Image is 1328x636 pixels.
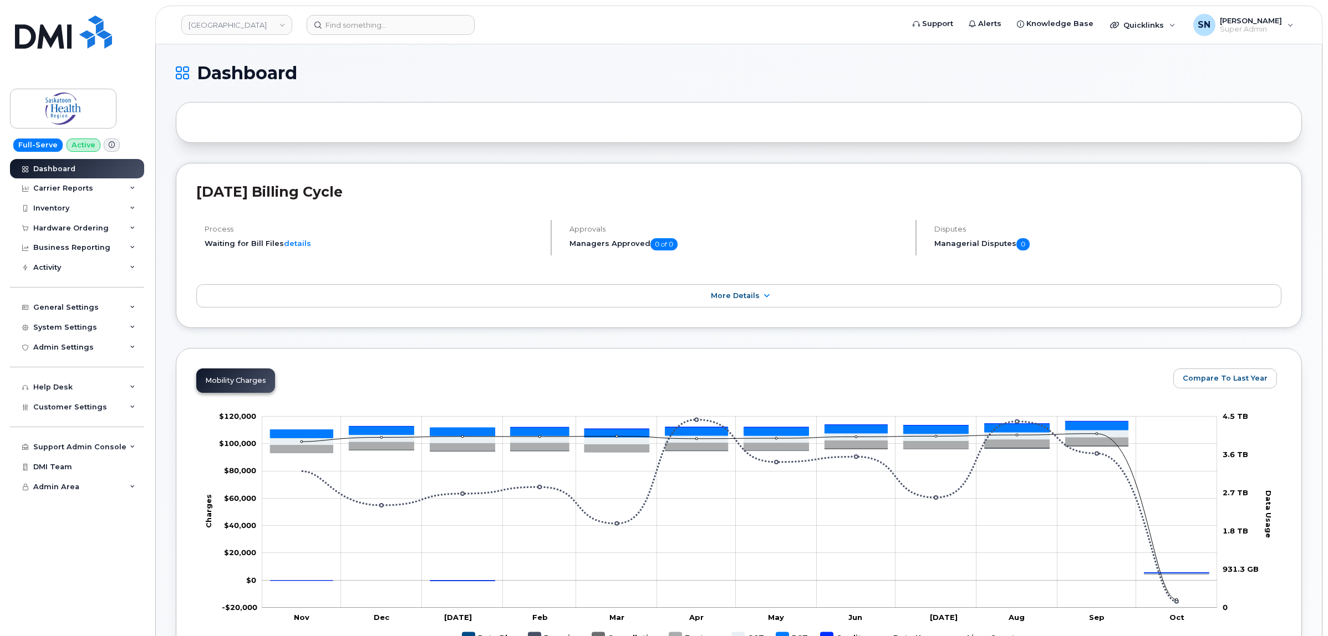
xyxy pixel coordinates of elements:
tspan: Data Usage [1265,490,1274,537]
tspan: $40,000 [224,521,256,530]
tspan: Jun [849,613,863,622]
tspan: [DATE] [445,613,472,622]
tspan: 4.5 TB [1223,412,1248,420]
tspan: $120,000 [219,412,256,420]
tspan: May [769,613,785,622]
h2: [DATE] Billing Cycle [196,183,1281,200]
h4: Approvals [569,225,906,233]
h4: Process [205,225,541,233]
g: $0 [224,494,256,502]
tspan: 0 [1223,603,1228,612]
span: More Details [711,291,760,300]
g: $0 [224,466,256,475]
a: details [284,239,311,248]
g: $0 [219,439,256,448]
tspan: $100,000 [219,439,256,448]
tspan: 931.3 GB [1223,565,1259,573]
h5: Managers Approved [569,238,906,250]
span: Compare To Last Year [1183,373,1268,383]
span: 0 of 0 [650,238,678,250]
button: Compare To Last Year [1173,368,1277,388]
tspan: Apr [689,613,704,622]
tspan: 2.7 TB [1223,488,1248,497]
tspan: -$20,000 [222,603,257,612]
tspan: Aug [1009,613,1025,622]
tspan: Mar [609,613,624,622]
tspan: Charges [204,494,213,528]
g: $0 [219,412,256,420]
tspan: 3.6 TB [1223,450,1248,459]
g: Features [271,437,1209,574]
g: $0 [222,603,257,612]
span: Dashboard [197,65,297,81]
tspan: 1.8 TB [1223,526,1248,535]
tspan: Oct [1169,613,1184,622]
tspan: Dec [374,613,390,622]
g: $0 [224,548,256,557]
li: Waiting for Bill Files [205,238,541,249]
h4: Disputes [934,225,1281,233]
tspan: Nov [294,613,309,622]
g: $0 [224,521,256,530]
g: GST [271,430,1209,573]
h5: Managerial Disputes [934,238,1281,250]
tspan: Feb [532,613,548,622]
tspan: $80,000 [224,466,256,475]
tspan: Sep [1090,613,1105,622]
tspan: $20,000 [224,548,256,557]
g: PST [271,421,1209,573]
span: 0 [1016,238,1030,250]
tspan: [DATE] [930,613,958,622]
tspan: $0 [246,576,256,584]
tspan: $60,000 [224,494,256,502]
